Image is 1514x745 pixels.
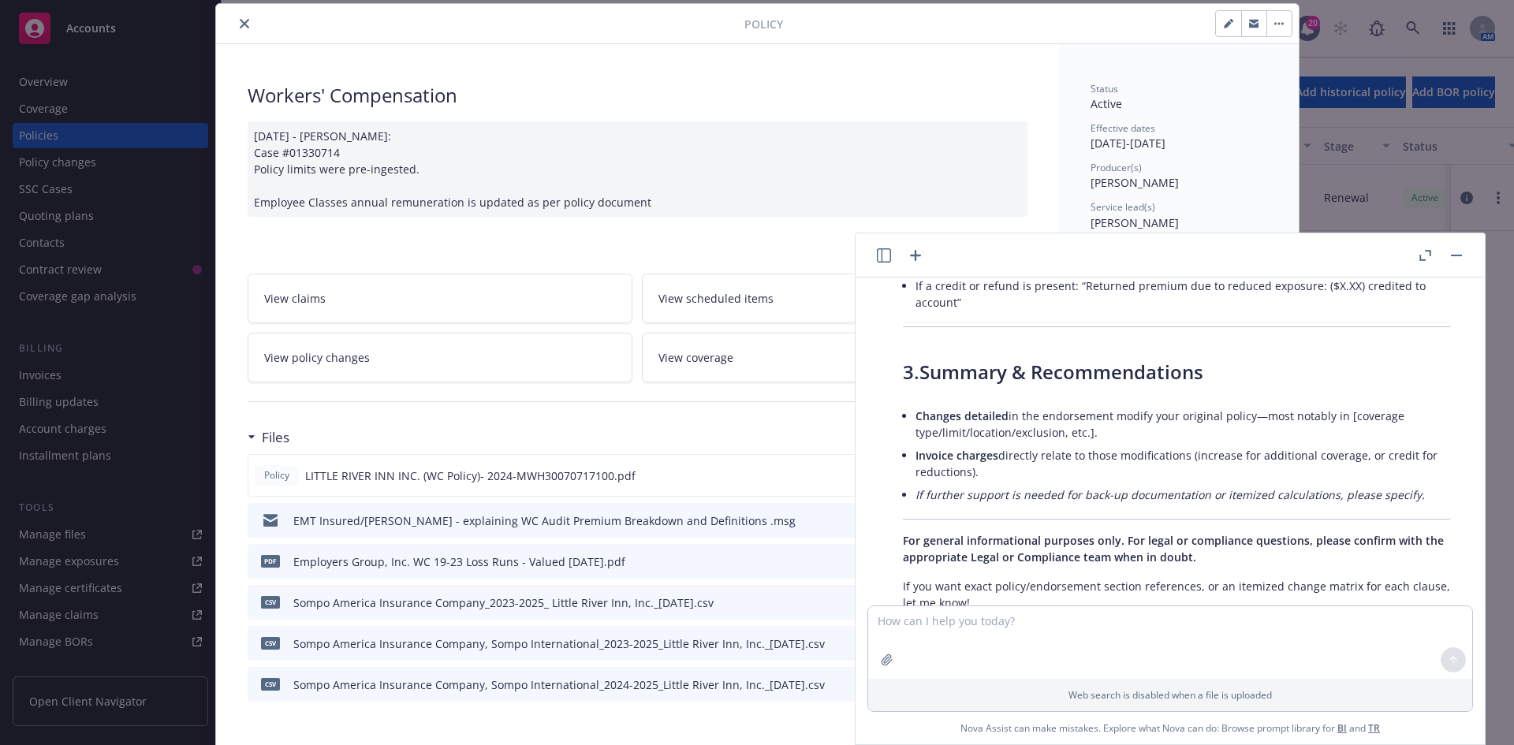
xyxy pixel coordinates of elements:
[1091,121,1267,151] div: [DATE] - [DATE]
[658,290,774,307] span: View scheduled items
[1091,96,1122,111] span: Active
[261,555,280,567] span: pdf
[261,468,293,482] span: Policy
[878,688,1463,702] p: Web search is disabled when a file is uploaded
[1091,82,1118,95] span: Status
[248,82,1027,109] div: Workers' Compensation
[264,290,326,307] span: View claims
[642,333,1027,382] a: View coverage
[1337,721,1347,735] a: BI
[264,349,370,366] span: View policy changes
[1091,175,1179,190] span: [PERSON_NAME]
[960,712,1380,744] span: Nova Assist can make mistakes. Explore what Nova can do: Browse prompt library for and
[305,467,636,484] span: LITTLE RIVER INN INC. (WC Policy)- 2024-MWH30070717100.pdf
[248,427,289,448] div: Files
[915,408,1009,423] span: Changes detailed
[915,444,1450,483] li: directly relate to those modifications (increase for additional coverage, or credit for reductions).
[903,578,1450,611] p: If you want exact policy/endorsement section references, or an itemized change matrix for each cl...
[642,274,1027,323] a: View scheduled items
[261,596,280,608] span: csv
[293,676,825,693] div: Sompo America Insurance Company, Sompo International_2024-2025_Little River Inn, Inc._[DATE].csv
[919,359,1203,385] span: Summary & Recommendations
[915,448,998,463] span: Invoice charges
[248,333,633,382] a: View policy changes
[1091,200,1155,214] span: Service lead(s)
[1091,161,1142,174] span: Producer(s)
[262,427,289,448] h3: Files
[261,637,280,649] span: csv
[915,404,1450,444] li: in the endorsement modify your original policy—most notably in [coverage type/limit/location/excl...
[658,349,733,366] span: View coverage
[915,274,1450,314] li: If a credit or refund is present: “Returned premium due to reduced exposure: ($X.XX) credited to ...
[235,14,254,33] button: close
[1091,215,1179,230] span: [PERSON_NAME]
[293,594,714,611] div: Sompo America Insurance Company_2023-2025_ Little River Inn, Inc._[DATE].csv
[248,274,633,323] a: View claims
[293,512,796,529] div: EMT Insured/[PERSON_NAME] - explaining WC Audit Premium Breakdown and Definitions .msg
[248,121,1027,217] div: [DATE] - [PERSON_NAME]: Case #01330714 Policy limits were pre-ingested. Employee Classes annual r...
[903,359,1450,386] h3: 3.
[903,533,1444,564] span: For general informational purposes only. For legal or compliance questions, please confirm with t...
[293,553,625,570] div: Employers Group, Inc. WC 19-23 Loss Runs - Valued [DATE].pdf
[1091,121,1155,135] span: Effective dates
[1368,721,1380,735] a: TR
[744,16,783,32] span: Policy
[915,487,1425,502] em: If further support is needed for back-up documentation or itemized calculations, please specify.
[293,635,825,652] div: Sompo America Insurance Company, Sompo International_2023-2025_Little River Inn, Inc._[DATE].csv
[261,678,280,690] span: csv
